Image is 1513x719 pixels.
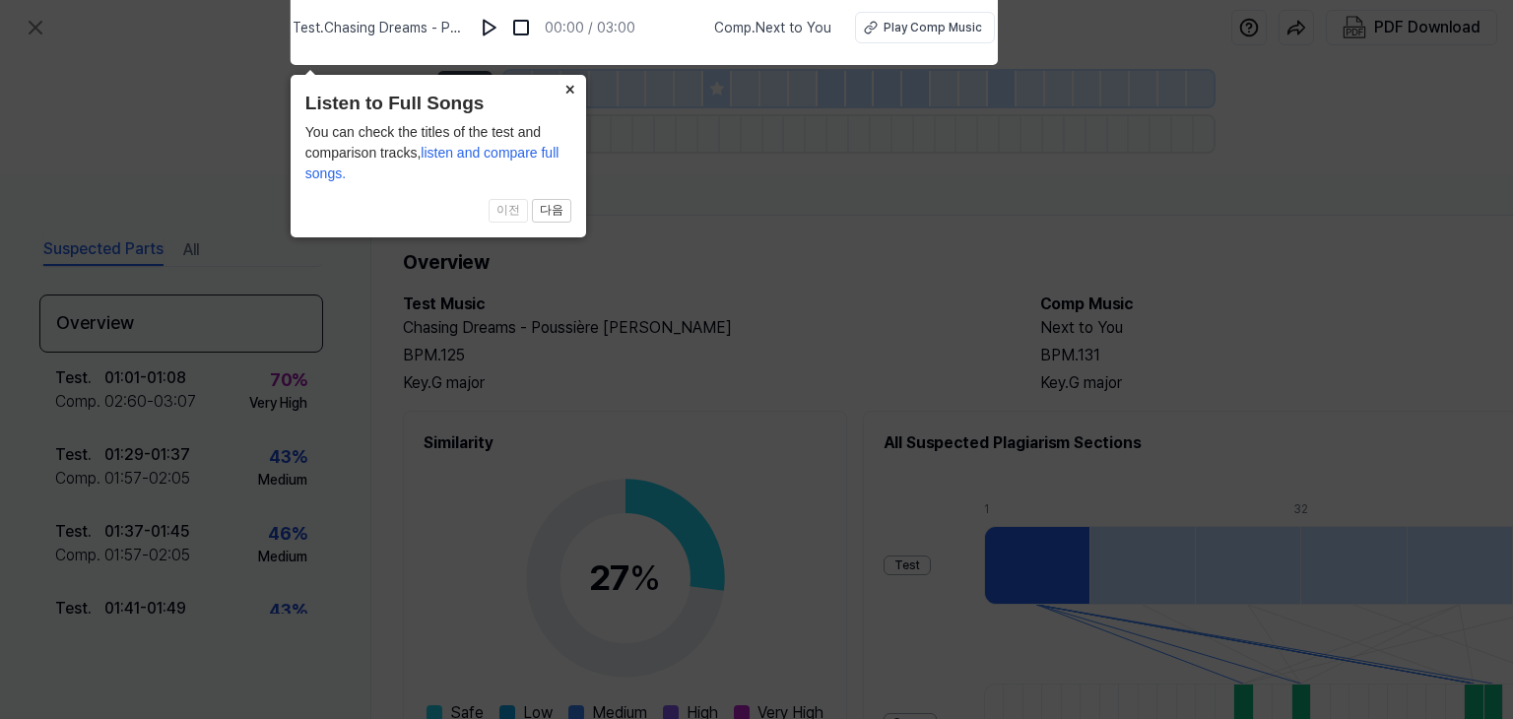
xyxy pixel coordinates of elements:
img: stop [511,18,531,37]
button: 다음 [532,199,571,223]
div: 00:00 / 03:00 [545,18,635,38]
button: Play Comp Music [855,12,995,43]
header: Listen to Full Songs [305,90,571,118]
span: Comp . Next to You [714,18,831,38]
button: Close [555,75,586,102]
div: You can check the titles of the test and comparison tracks, [305,122,571,184]
span: listen and compare full songs. [305,145,559,181]
img: play [480,18,499,37]
div: Play Comp Music [884,19,982,36]
span: Test . Chasing Dreams - Poussière [PERSON_NAME] [293,18,466,38]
